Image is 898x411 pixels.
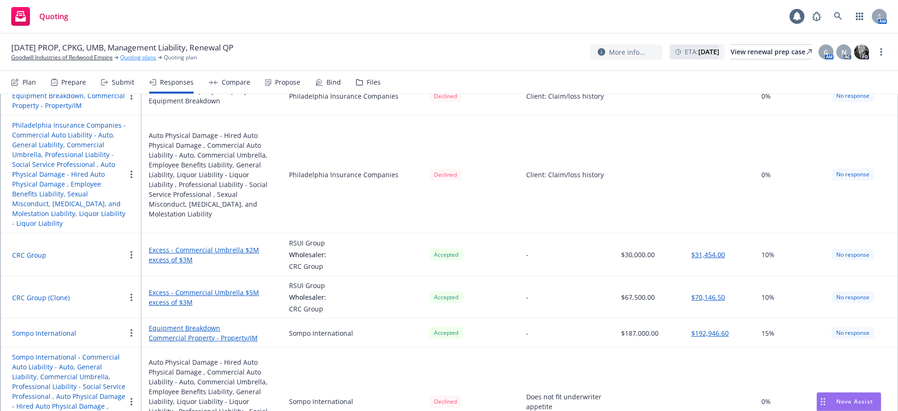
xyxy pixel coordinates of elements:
span: Quoting [39,13,68,20]
div: Responses [160,79,194,86]
div: View renewal prep case [731,45,812,59]
div: Prepare [61,79,86,86]
div: CRC Group [289,304,326,314]
span: 10% [761,250,775,260]
span: 15% [761,328,775,338]
a: Commercial Property - Property/IM [149,333,274,343]
span: 10% [761,292,775,302]
a: Quoting plans [120,53,156,62]
span: Quoting plan [164,53,197,62]
div: $30,000.00 [621,250,655,260]
div: No response [832,291,874,303]
div: Bind [326,79,341,86]
div: No response [832,249,874,260]
span: Declined [429,168,462,180]
div: Sompo International [289,328,353,338]
a: more [876,46,887,58]
button: More info... [590,44,662,60]
div: Plan [22,79,36,86]
a: View renewal prep case [731,44,812,59]
a: Equipment Breakdown [149,323,274,333]
button: Philadelphia Insurance Companies - Commercial Auto Liability - Auto, General Liability, Commercia... [12,120,126,228]
div: No response [832,168,874,180]
div: Declined [429,90,462,102]
button: CRC Group [12,250,46,260]
div: Propose [275,79,300,86]
span: Declined [429,395,462,407]
div: Client: Claim/loss history [526,91,604,101]
a: Report a Bug [807,7,826,26]
div: - [526,292,529,302]
div: Client: Claim/loss history [526,170,604,180]
button: $192,946.60 [691,328,729,338]
span: G [824,47,828,57]
a: Search [829,7,847,26]
span: More info... [609,47,645,57]
div: Sompo International [289,397,353,406]
button: $31,454.00 [691,250,725,260]
span: ETA : [685,47,719,57]
div: Submit [112,79,134,86]
button: CRC Group (Clone) [12,293,70,303]
span: 0% [761,170,771,180]
div: - [526,328,529,338]
div: Commercial Property - Property/IM , Equipment Breakdown [149,86,274,106]
div: CRC Group [289,261,326,271]
span: [DATE] PROP, CPKG, UMB, Management Liability, Renewal QP [11,42,233,53]
div: Auto Physical Damage - Hired Auto Physical Damage , Commercial Auto Liability - Auto, Commercial ... [149,130,274,219]
a: Switch app [850,7,869,26]
a: Goodwill Industries of Redwood Empire [11,53,113,62]
div: Files [367,79,381,86]
div: Wholesaler: [289,250,326,260]
div: Compare [222,79,250,86]
span: N [841,47,847,57]
img: photo [854,44,869,59]
button: Philadelphia Insurance Companies - Equipment Breakdown, Commercial Property - Property/IM [12,81,126,110]
a: Quoting [7,3,72,29]
div: $187,000.00 [621,328,659,338]
a: Excess - Commercial Umbrella $5M excess of $3M [149,288,274,307]
strong: [DATE] [698,47,719,56]
div: No response [832,90,874,101]
span: 0% [761,397,771,406]
a: Excess - Commercial Umbrella $2M excess of $3M [149,245,274,265]
div: Philadelphia Insurance Companies [289,91,398,101]
div: - [526,250,529,260]
div: Declined [429,396,462,407]
div: Accepted [429,327,463,339]
div: Philadelphia Insurance Companies [289,170,398,180]
span: Nova Assist [836,397,873,405]
span: 0% [761,91,771,101]
div: Accepted [429,291,463,303]
div: $67,500.00 [621,292,655,302]
div: Accepted [429,249,463,260]
button: Sompo International [12,328,76,338]
div: Drag to move [817,393,829,411]
div: RSUI Group [289,238,326,248]
button: Nova Assist [817,392,881,411]
div: RSUI Group [289,281,326,290]
div: Declined [429,169,462,180]
div: Wholesaler: [289,292,326,302]
div: No response [832,327,874,339]
button: $70,146.50 [691,292,725,302]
